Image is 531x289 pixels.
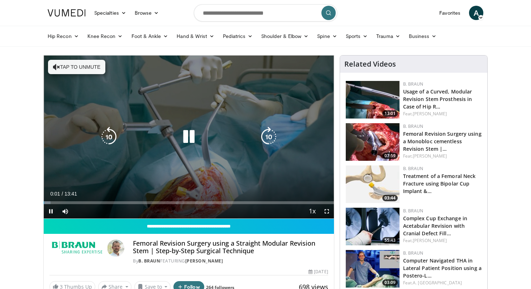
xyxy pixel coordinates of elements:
[403,111,482,117] div: Feat.
[257,29,313,43] a: Shoulder & Elbow
[346,250,400,288] a: 03:09
[313,29,341,43] a: Spine
[413,153,447,159] a: [PERSON_NAME]
[346,81,400,119] img: 3f0fddff-fdec-4e4b-bfed-b21d85259955.150x105_q85_crop-smart_upscale.jpg
[403,208,423,214] a: B. Braun
[413,237,447,244] a: [PERSON_NAME]
[346,250,400,288] img: 11fc43c8-c25e-4126-ac60-c8374046ba21.jpg.150x105_q85_crop-smart_upscale.jpg
[346,81,400,119] a: 13:01
[346,123,400,161] img: 97950487-ad54-47b6-9334-a8a64355b513.150x105_q85_crop-smart_upscale.jpg
[133,240,328,255] h4: Femoral Revision Surgery using a Straight Modular Revision Stem | Step-by-Step Surgical Technique
[403,165,423,172] a: B. Braun
[403,130,482,152] a: Femoral Revision Surgery using a Monobloc cementless Revision Stem |…
[382,195,398,201] span: 03:44
[50,191,60,197] span: 0:01
[130,6,163,20] a: Browse
[413,111,447,117] a: [PERSON_NAME]
[344,60,396,68] h4: Related Videos
[346,208,400,245] a: 55:43
[43,29,83,43] a: Hip Recon
[403,237,482,244] div: Feat.
[382,279,398,286] span: 03:09
[403,280,482,286] div: Feat.
[48,60,105,74] button: Tap to unmute
[83,29,127,43] a: Knee Recon
[90,6,130,20] a: Specialties
[219,29,257,43] a: Pediatrics
[346,165,400,203] a: 03:44
[405,29,441,43] a: Business
[44,56,334,219] video-js: Video Player
[403,173,476,194] a: Treatment of a Femoral Neck Fracture using Bipolar Cup Implant &…
[305,204,320,218] button: Playback Rate
[107,240,124,257] img: Avatar
[346,123,400,161] a: 07:59
[49,240,104,257] img: B. Braun
[133,258,328,264] div: By FEATURING
[403,257,482,279] a: Computer Navigated THA in Lateral Patient Position using a Postero-L…
[382,237,398,244] span: 55:43
[346,165,400,203] img: dd541074-bb98-4b7d-853b-83c717806bb5.jpg.150x105_q85_crop-smart_upscale.jpg
[403,250,423,256] a: B. Braun
[48,9,86,16] img: VuMedi Logo
[62,191,63,197] span: /
[403,81,423,87] a: B. Braun
[346,208,400,245] img: 8b64c0ca-f349-41b4-a711-37a94bb885a5.jpg.150x105_q85_crop-smart_upscale.jpg
[382,153,398,159] span: 07:59
[185,258,223,264] a: [PERSON_NAME]
[382,110,398,117] span: 13:01
[320,204,334,218] button: Fullscreen
[413,280,462,286] a: A. [GEOGRAPHIC_DATA]
[172,29,219,43] a: Hand & Wrist
[403,153,482,159] div: Feat.
[194,4,337,21] input: Search topics, interventions
[435,6,465,20] a: Favorites
[138,258,160,264] a: B. Braun
[403,215,467,237] a: Complex Cup Exchange in Acetabular Revision with Cranial Defect Fill…
[372,29,405,43] a: Trauma
[64,191,77,197] span: 13:41
[44,204,58,218] button: Pause
[58,204,72,218] button: Mute
[44,201,334,204] div: Progress Bar
[127,29,173,43] a: Foot & Ankle
[341,29,372,43] a: Sports
[469,6,483,20] a: A
[308,269,328,275] div: [DATE]
[403,88,472,110] a: Usage of a Curved, Modular Revision Stem Prosthesis in Case of Hip R…
[403,123,423,129] a: B. Braun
